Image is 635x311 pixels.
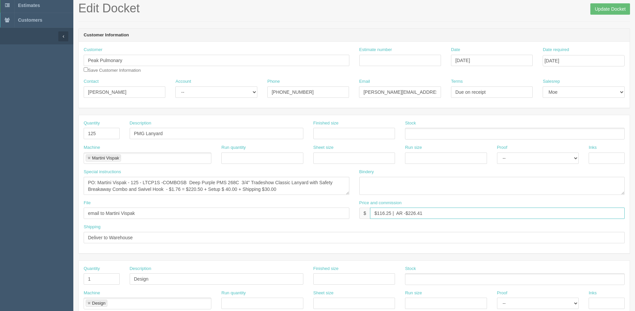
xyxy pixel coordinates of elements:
span: Customers [18,17,42,23]
span: Estimates [18,3,40,8]
label: Inks [589,290,597,296]
label: Date [451,47,460,53]
label: Stock [405,120,416,126]
div: Design [92,301,105,305]
label: Customer [84,47,102,53]
label: Phone [267,78,280,85]
label: Account [175,78,191,85]
div: $ [359,208,370,219]
label: Run size [405,144,422,151]
label: Bindery [359,169,374,175]
label: Description [130,266,151,272]
div: Martini Vispak [92,156,119,160]
input: Update Docket [590,3,630,15]
label: Special instructions [84,169,121,175]
label: Inks [589,144,597,151]
textarea: PO: Martini Vispak - 125 - LTCP1S -COMBOSB Deep Purple PMS 268C 3/4" Tradeshow Classic Lanyard wi... [84,177,349,195]
label: Finished size [313,266,339,272]
label: Quantity [84,266,100,272]
label: Run quantity [221,144,246,151]
label: Sheet size [313,290,334,296]
label: Quantity [84,120,100,126]
label: Description [130,120,151,126]
label: Run quantity [221,290,246,296]
label: Run size [405,290,422,296]
label: Proof [497,290,507,296]
label: Sheet size [313,144,334,151]
label: Date required [543,47,569,53]
input: Enter customer name [84,55,349,66]
label: Machine [84,144,100,151]
label: Finished size [313,120,339,126]
div: Save Customer Information [84,47,349,73]
label: Contact [84,78,99,85]
label: File [84,200,91,206]
label: Proof [497,144,507,151]
label: Machine [84,290,100,296]
label: Stock [405,266,416,272]
header: Customer Information [79,29,630,42]
label: Price and commission [359,200,402,206]
label: Estimate number [359,47,392,53]
h1: Edit Docket [78,2,630,15]
label: Salesrep [543,78,560,85]
label: Email [359,78,370,85]
label: Shipping [84,224,101,230]
label: Terms [451,78,463,85]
